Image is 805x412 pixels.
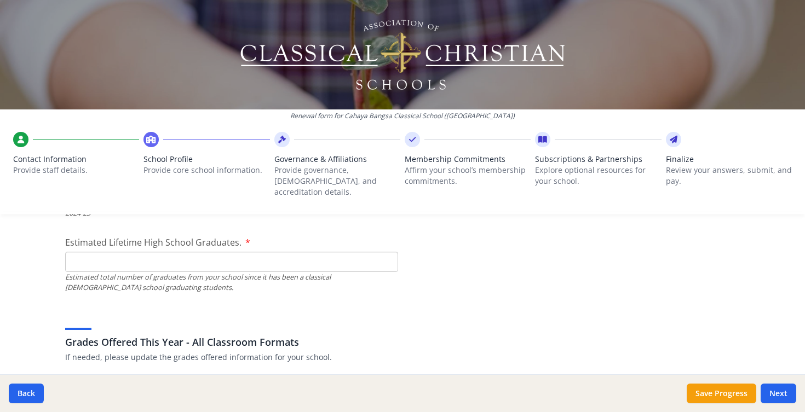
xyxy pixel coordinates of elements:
[239,16,567,93] img: Logo
[65,352,740,363] p: If needed, please update the grades offered information for your school.
[535,154,661,165] span: Subscriptions & Partnerships
[405,165,531,187] p: Affirm your school’s membership commitments.
[65,236,242,248] span: Estimated Lifetime High School Graduates.
[13,165,139,176] p: Provide staff details.
[535,165,661,187] p: Explore optional resources for your school.
[687,384,756,403] button: Save Progress
[13,154,139,165] span: Contact Information
[761,384,796,403] button: Next
[65,272,398,293] div: Estimated total number of graduates from your school since it has been a classical [DEMOGRAPHIC_D...
[9,384,44,403] button: Back
[274,165,400,198] p: Provide governance, [DEMOGRAPHIC_DATA], and accreditation details.
[143,154,269,165] span: School Profile
[405,154,531,165] span: Membership Commitments
[274,154,400,165] span: Governance & Affiliations
[666,165,792,187] p: Review your answers, submit, and pay.
[666,154,792,165] span: Finalize
[143,165,269,176] p: Provide core school information.
[65,334,740,350] h3: Grades Offered This Year - All Classroom Formats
